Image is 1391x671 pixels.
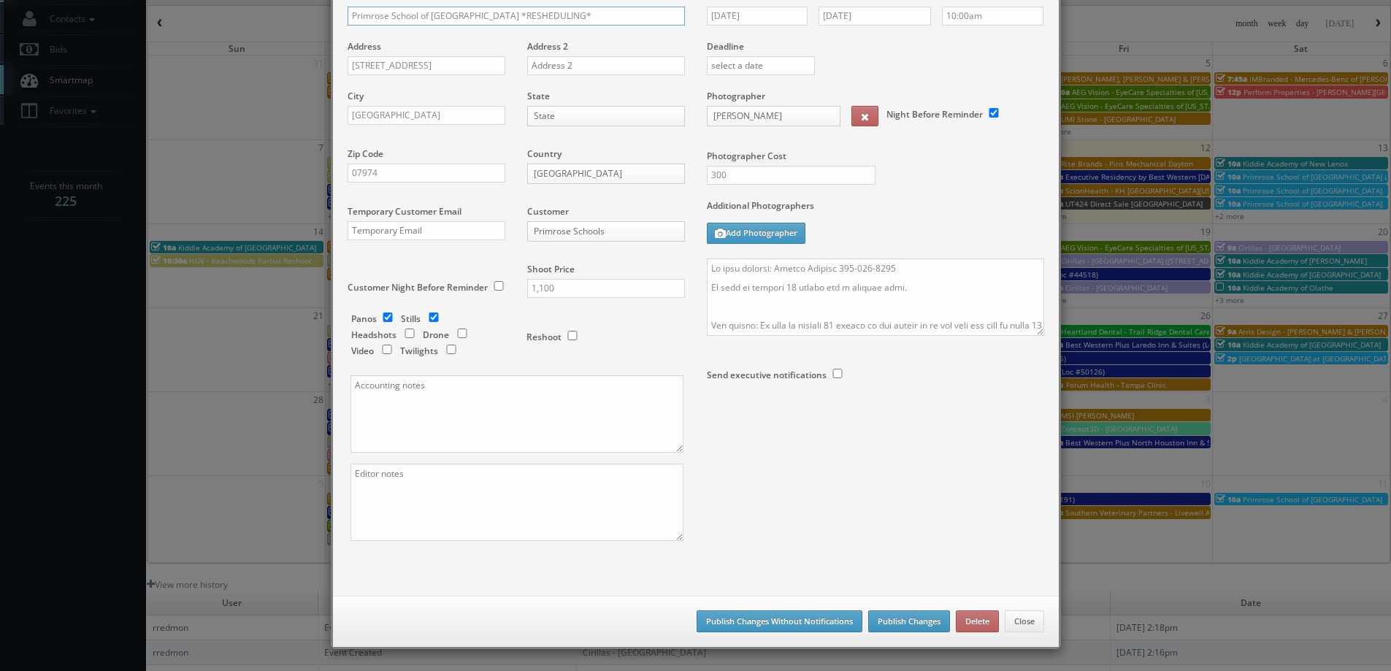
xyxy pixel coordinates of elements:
label: Drone [423,329,449,341]
label: Reshoot [526,331,562,343]
label: Temporary Customer Email [348,205,461,218]
label: Zip Code [348,147,383,160]
a: [GEOGRAPHIC_DATA] [527,164,685,184]
label: Customer Night Before Reminder [348,281,488,294]
label: Photographer Cost [696,150,1055,162]
span: [GEOGRAPHIC_DATA] [534,164,665,183]
label: Panos [351,313,377,325]
input: Zip Code [348,164,505,183]
input: select a date [707,56,816,75]
label: Shoot Price [527,263,575,275]
button: Publish Changes Without Notifications [697,610,862,632]
label: Address 2 [527,40,568,53]
input: Temporary Email [348,221,505,240]
input: Address 2 [527,56,685,75]
label: Additional Photographers [707,199,1044,219]
label: City [348,90,364,102]
button: Close [1005,610,1044,632]
label: Customer [527,205,569,218]
button: Delete [956,610,999,632]
label: Night Before Reminder [886,108,983,120]
span: Primrose Schools [534,222,665,241]
label: Deadline [696,40,1055,53]
label: Twilights [400,345,438,357]
label: Country [527,147,562,160]
label: Photographer [707,90,765,102]
button: Publish Changes [868,610,950,632]
input: Title [348,7,685,26]
label: State [527,90,550,102]
label: Video [351,345,374,357]
a: [PERSON_NAME] [707,106,840,126]
input: Select a date [819,7,931,26]
label: Headshots [351,329,396,341]
input: Select a date [707,7,808,26]
input: City [348,106,505,125]
span: State [534,107,665,126]
label: Send executive notifications [707,369,827,381]
label: Address [348,40,381,53]
a: Primrose Schools [527,221,685,242]
label: Stills [401,313,421,325]
span: [PERSON_NAME] [713,107,821,126]
input: Address [348,56,505,75]
a: State [527,106,685,126]
input: Photographer Cost [707,166,875,185]
button: Add Photographer [707,223,805,244]
input: Shoot Price [527,279,685,298]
